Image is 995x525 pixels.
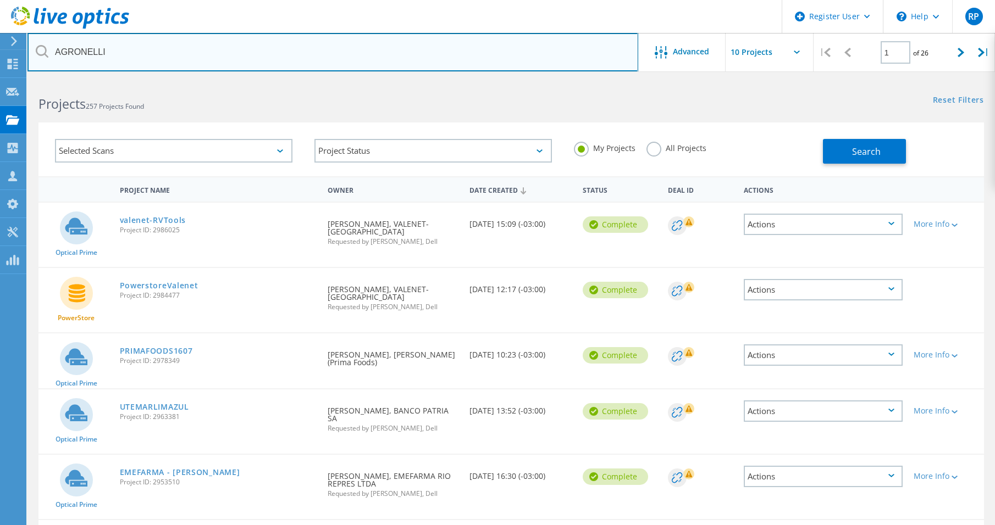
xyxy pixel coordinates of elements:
div: Actions [744,400,903,422]
div: Actions [744,214,903,235]
svg: \n [897,12,906,21]
span: Optical Prime [56,436,97,443]
div: Complete [583,468,648,485]
div: Complete [583,403,648,420]
span: 257 Projects Found [86,102,144,111]
div: Project Status [314,139,552,163]
div: Status [577,179,662,199]
span: of 26 [913,48,928,58]
span: Project ID: 2978349 [120,358,317,364]
span: Advanced [673,48,709,55]
div: Owner [322,179,464,199]
span: Optical Prime [56,380,97,387]
div: Complete [583,347,648,364]
div: Complete [583,282,648,298]
div: Complete [583,216,648,233]
a: PRIMAFOODS1607 [120,347,193,355]
span: Optical Prime [56,249,97,256]
a: EMEFARMA - [PERSON_NAME] [120,468,240,476]
b: Projects [38,95,86,113]
span: Requested by [PERSON_NAME], Dell [328,238,458,245]
div: [DATE] 12:17 (-03:00) [464,268,577,304]
span: Search [852,146,881,158]
div: [PERSON_NAME], EMEFARMA RIO REPRES LTDA [322,455,464,508]
div: [PERSON_NAME], VALENET-[GEOGRAPHIC_DATA] [322,268,464,321]
input: Search projects by name, owner, ID, company, etc [27,33,638,71]
div: Deal Id [662,179,738,199]
div: | [972,33,995,72]
div: More Info [914,351,979,359]
a: valenet-RVTools [120,216,186,224]
div: | [814,33,836,72]
span: Project ID: 2953510 [120,479,317,485]
div: [DATE] 10:23 (-03:00) [464,333,577,370]
div: Project Name [114,179,322,199]
span: Project ID: 2986025 [120,227,317,233]
span: Requested by [PERSON_NAME], Dell [328,304,458,310]
div: [PERSON_NAME], [PERSON_NAME] (Prima Foods) [322,333,464,377]
div: Date Created [464,179,577,200]
div: [DATE] 16:30 (-03:00) [464,455,577,491]
button: Search [823,139,906,164]
div: More Info [914,472,979,480]
div: [PERSON_NAME], VALENET-[GEOGRAPHIC_DATA] [322,203,464,256]
label: All Projects [646,142,706,152]
a: PowerstoreValenet [120,282,198,289]
div: Actions [744,466,903,487]
div: Actions [744,344,903,366]
div: [PERSON_NAME], BANCO PATRIA SA [322,389,464,443]
div: [DATE] 15:09 (-03:00) [464,203,577,239]
span: RP [968,12,979,21]
div: More Info [914,220,979,228]
span: Requested by [PERSON_NAME], Dell [328,490,458,497]
span: Requested by [PERSON_NAME], Dell [328,425,458,432]
span: Optical Prime [56,501,97,508]
label: My Projects [574,142,635,152]
div: Selected Scans [55,139,292,163]
div: [DATE] 13:52 (-03:00) [464,389,577,426]
a: UTEMARLIMAZUL [120,403,189,411]
span: PowerStore [58,315,95,321]
span: Project ID: 2984477 [120,292,317,299]
div: Actions [744,279,903,300]
a: Reset Filters [933,96,984,105]
span: Project ID: 2963381 [120,414,317,420]
a: Live Optics Dashboard [11,23,129,31]
div: More Info [914,407,979,415]
div: Actions [738,179,909,199]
